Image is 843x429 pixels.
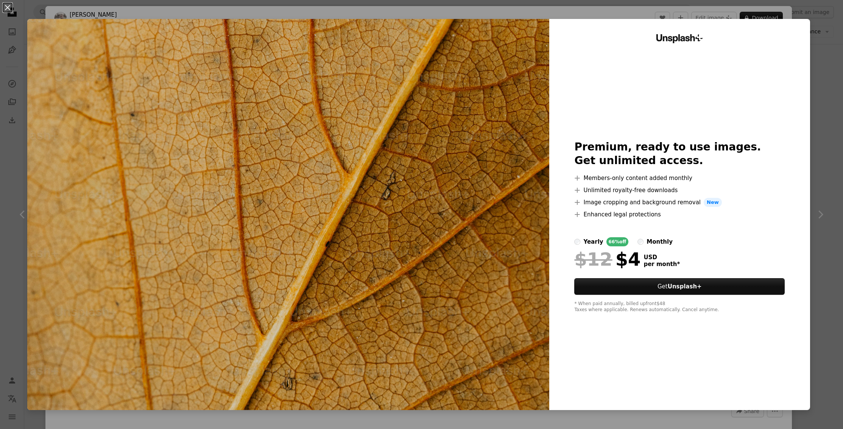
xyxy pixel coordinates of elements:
[704,198,722,207] span: New
[574,278,785,295] button: GetUnsplash+
[574,301,785,313] div: * When paid annually, billed upfront $48 Taxes where applicable. Renews automatically. Cancel any...
[644,261,680,268] span: per month *
[574,174,785,183] li: Members-only content added monthly
[574,249,612,269] span: $12
[644,254,680,261] span: USD
[668,283,702,290] strong: Unsplash+
[574,239,580,245] input: yearly66%off
[574,210,785,219] li: Enhanced legal protections
[574,249,640,269] div: $4
[574,140,785,168] h2: Premium, ready to use images. Get unlimited access.
[606,237,629,246] div: 66% off
[574,186,785,195] li: Unlimited royalty-free downloads
[647,237,673,246] div: monthly
[583,237,603,246] div: yearly
[574,198,785,207] li: Image cropping and background removal
[637,239,644,245] input: monthly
